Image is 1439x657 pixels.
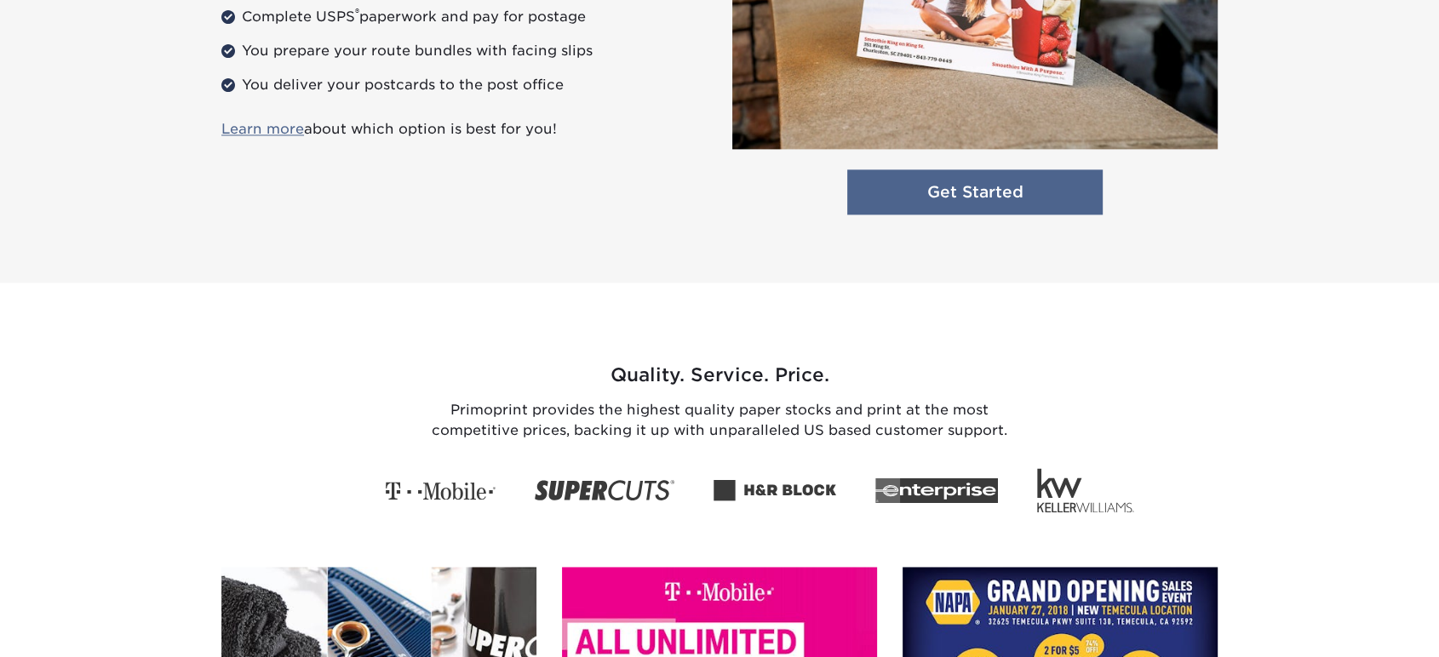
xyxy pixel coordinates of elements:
li: Complete USPS paperwork and pay for postage [221,3,707,31]
sup: ® [355,6,359,19]
img: icon [535,480,674,500]
p: Primoprint provides the highest quality paper stocks and print at the most competitive prices, ba... [421,400,1018,454]
img: icon [1037,468,1134,512]
a: Learn more [221,121,304,137]
p: about which option is best for you! [221,119,707,140]
img: icon [714,479,836,501]
li: You deliver your postcards to the post office [221,71,707,99]
li: You prepare your route bundles with facing slips [221,37,707,65]
h3: Quality. Service. Price. [221,364,1218,386]
a: Get Started [847,169,1103,214]
img: icon [386,482,496,500]
img: icon [875,477,998,502]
